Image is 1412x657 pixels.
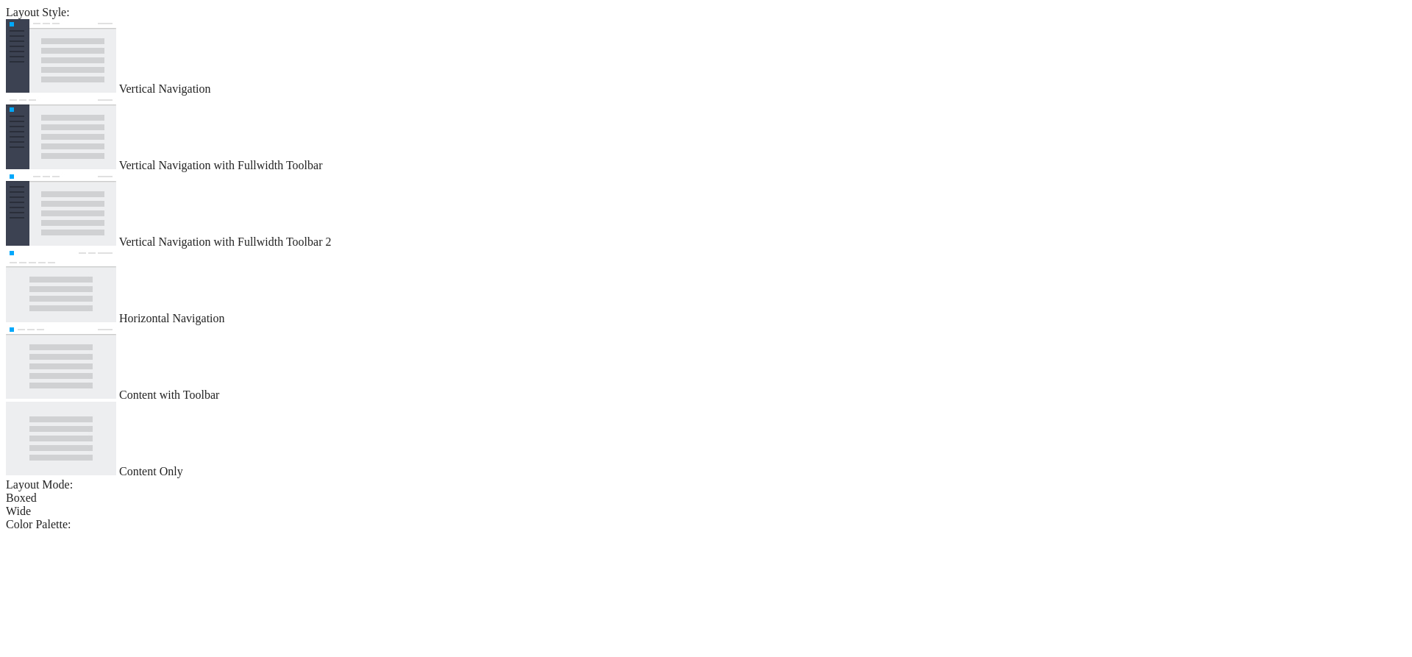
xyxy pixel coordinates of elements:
img: vertical-nav-with-full-toolbar-2.jpg [6,172,116,246]
span: Vertical Navigation with Fullwidth Toolbar 2 [119,235,332,248]
div: Layout Style: [6,6,1406,19]
md-radio-button: Vertical Navigation with Fullwidth Toolbar [6,96,1406,172]
div: Layout Mode: [6,478,1406,491]
img: content-only.jpg [6,402,116,475]
md-radio-button: Vertical Navigation [6,19,1406,96]
md-radio-button: Boxed [6,491,1406,505]
md-radio-button: Vertical Navigation with Fullwidth Toolbar 2 [6,172,1406,249]
span: Content with Toolbar [119,388,219,401]
md-radio-button: Horizontal Navigation [6,249,1406,325]
img: horizontal-nav.jpg [6,249,116,322]
md-radio-button: Content with Toolbar [6,325,1406,402]
img: vertical-nav-with-full-toolbar.jpg [6,96,116,169]
span: Content Only [119,465,183,477]
span: Horizontal Navigation [119,312,225,324]
img: vertical-nav.jpg [6,19,116,93]
img: content-with-toolbar.jpg [6,325,116,399]
span: Vertical Navigation [119,82,211,95]
span: Vertical Navigation with Fullwidth Toolbar [119,159,323,171]
md-radio-button: Wide [6,505,1406,518]
md-radio-button: Content Only [6,402,1406,478]
div: Color Palette: [6,518,1406,531]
